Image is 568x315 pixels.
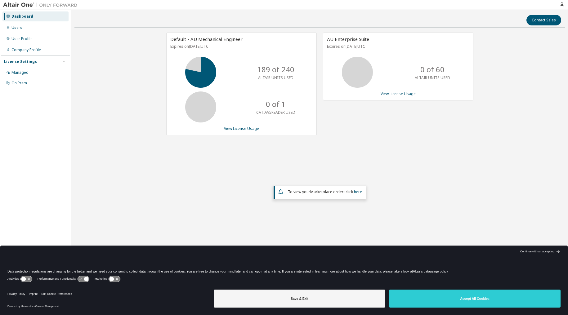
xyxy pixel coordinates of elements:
[327,36,369,42] span: AU Enterprise Suite
[327,44,468,49] p: Expires on [DATE] UTC
[288,189,362,194] span: To view your click
[11,70,29,75] div: Managed
[415,75,450,80] p: ALTAIR UNITS USED
[11,81,27,86] div: On Prem
[381,91,416,96] a: View License Usage
[11,25,22,30] div: Users
[256,110,295,115] p: CATIAV5READER USED
[258,75,293,80] p: ALTAIR UNITS USED
[4,59,37,64] div: License Settings
[310,189,346,194] em: Marketplace orders
[11,14,33,19] div: Dashboard
[526,15,561,25] button: Contact Sales
[266,99,286,109] p: 0 of 1
[257,64,294,75] p: 189 of 240
[11,36,33,41] div: User Profile
[170,44,311,49] p: Expires on [DATE] UTC
[3,2,81,8] img: Altair One
[224,126,259,131] a: View License Usage
[170,36,243,42] span: Default - AU Mechanical Engineer
[11,47,41,52] div: Company Profile
[354,189,362,194] a: here
[420,64,445,75] p: 0 of 60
